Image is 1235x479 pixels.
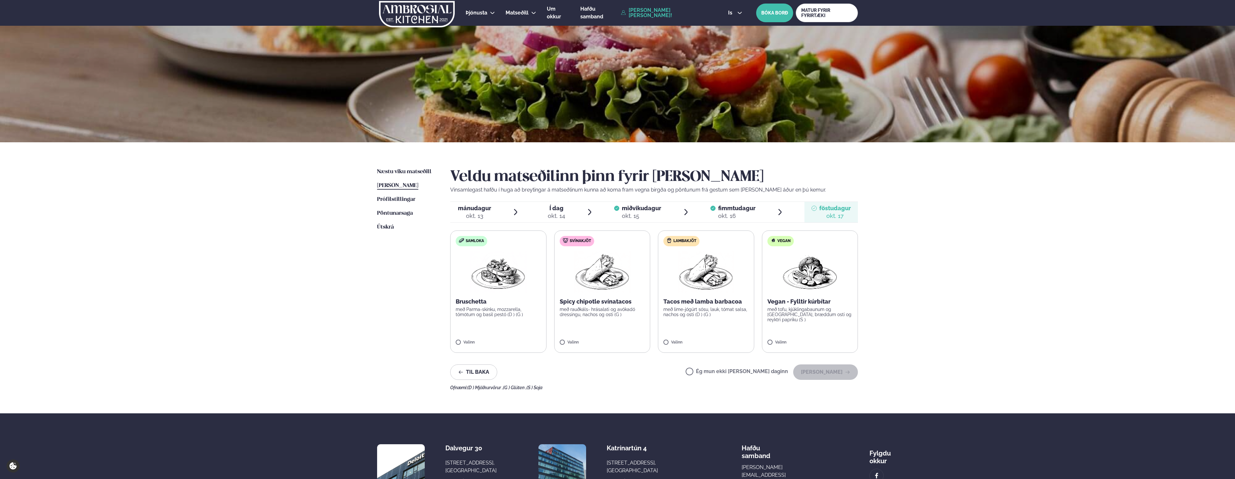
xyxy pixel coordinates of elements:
[819,205,851,211] span: föstudagur
[456,298,541,305] p: Bruschetta
[723,10,747,15] button: is
[673,239,696,244] span: Lambakjöt
[377,169,432,174] span: Næstu viku matseðill
[378,1,455,27] img: logo
[767,298,853,305] p: Vegan - Fylltir kúrbítar
[458,205,491,211] span: mánudagur
[622,212,661,220] div: okt. 15
[466,239,484,244] span: Samloka
[547,6,561,20] span: Um okkur
[450,385,858,390] div: Ofnæmi:
[869,444,891,465] div: Fylgdu okkur
[771,238,776,243] img: Vegan.svg
[503,385,527,390] span: (G ) Glúten ,
[819,212,851,220] div: okt. 17
[678,251,734,293] img: Wraps.png
[742,439,770,460] span: Hafðu samband
[796,4,858,22] a: MATUR FYRIR FYRIRTÆKI
[574,251,631,293] img: Wraps.png
[506,10,528,16] span: Matseðill
[458,212,491,220] div: okt. 13
[450,168,858,186] h2: Veldu matseðilinn þinn fyrir [PERSON_NAME]
[470,251,527,293] img: Bruschetta.png
[506,9,528,17] a: Matseðill
[377,168,432,176] a: Næstu viku matseðill
[767,307,853,322] p: með tofu, kjúklingabaunum og [GEOGRAPHIC_DATA], bræddum osti og reyktri papriku (S )
[728,10,734,15] span: is
[548,204,565,212] span: Í dag
[793,364,858,380] button: [PERSON_NAME]
[718,212,755,220] div: okt. 16
[548,212,565,220] div: okt. 14
[377,211,413,216] span: Pöntunarsaga
[377,223,394,231] a: Útskrá
[570,239,591,244] span: Svínakjöt
[466,10,487,16] span: Þjónusta
[459,238,464,243] img: sandwich-new-16px.svg
[667,238,672,243] img: Lamb.svg
[377,196,415,203] a: Prófílstillingar
[377,197,415,202] span: Prófílstillingar
[377,182,418,190] a: [PERSON_NAME]
[580,6,603,20] span: Hafðu samband
[563,238,568,243] img: pork.svg
[456,307,541,317] p: með Parma-skinku, mozzarella, tómötum og basil pestó (D ) (G )
[777,239,791,244] span: Vegan
[782,251,838,293] img: Vegan.png
[466,9,487,17] a: Þjónusta
[560,307,645,317] p: með rauðkáls- hrásalati og avókadó dressingu, nachos og osti (G )
[377,183,418,188] span: [PERSON_NAME]
[527,385,543,390] span: (S ) Soja
[622,205,661,211] span: miðvikudagur
[450,186,858,194] p: Vinsamlegast hafðu í huga að breytingar á matseðlinum kunna að koma fram vegna birgða og pöntunum...
[560,298,645,305] p: Spicy chipotle svínatacos
[621,8,713,18] a: [PERSON_NAME] [PERSON_NAME]!
[450,364,497,380] button: Til baka
[663,298,749,305] p: Tacos með lamba barbacoa
[580,5,618,21] a: Hafðu samband
[547,5,570,21] a: Um okkur
[607,459,658,474] div: [STREET_ADDRESS], [GEOGRAPHIC_DATA]
[445,459,497,474] div: [STREET_ADDRESS], [GEOGRAPHIC_DATA]
[663,307,749,317] p: með lime-jógúrt sósu, lauk, tómat salsa, nachos og osti (D ) (G )
[467,385,503,390] span: (D ) Mjólkurvörur ,
[445,444,497,452] div: Dalvegur 30
[718,205,755,211] span: fimmtudagur
[377,210,413,217] a: Pöntunarsaga
[607,444,658,452] div: Katrínartún 4
[756,4,793,22] button: BÓKA BORÐ
[377,224,394,230] span: Útskrá
[6,459,20,473] a: Cookie settings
